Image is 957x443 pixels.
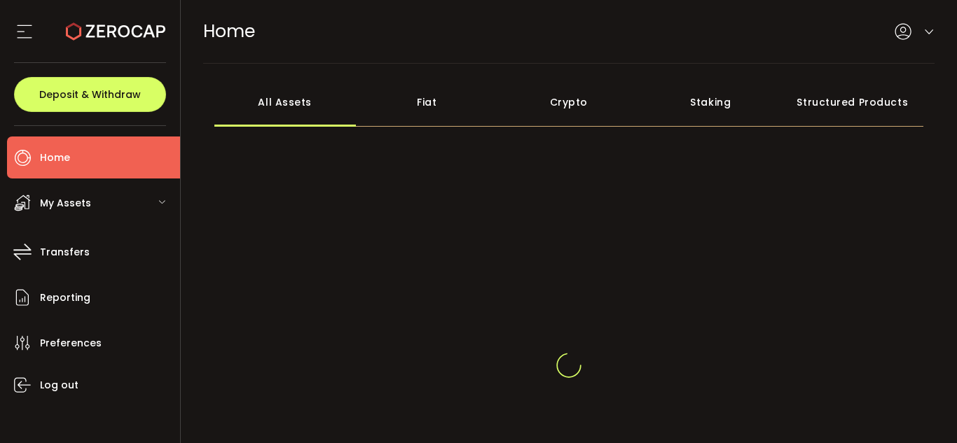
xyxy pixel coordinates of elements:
button: Deposit & Withdraw [14,77,166,112]
div: Crypto [498,78,640,127]
span: Preferences [40,333,102,353]
div: All Assets [214,78,357,127]
span: Reporting [40,288,90,308]
span: Home [40,148,70,168]
span: Deposit & Withdraw [39,90,141,99]
span: Log out [40,375,78,395]
span: Transfers [40,242,90,262]
div: Structured Products [782,78,924,127]
span: Home [203,19,255,43]
div: Fiat [356,78,498,127]
span: My Assets [40,193,91,213]
div: Staking [640,78,782,127]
